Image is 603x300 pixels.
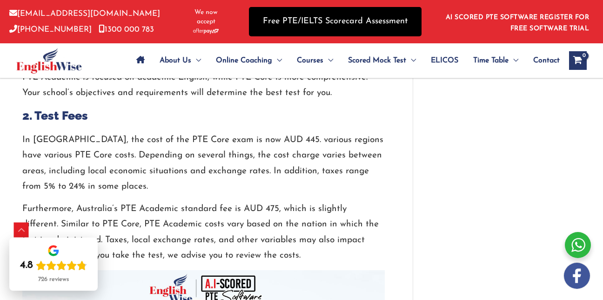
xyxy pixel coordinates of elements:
[341,44,423,77] a: Scored Mock TestMenu Toggle
[446,14,590,32] a: AI SCORED PTE SOFTWARE REGISTER FOR FREE SOFTWARE TRIAL
[186,8,226,27] span: We now accept
[20,259,87,272] div: Rating: 4.8 out of 5
[272,44,282,77] span: Menu Toggle
[431,44,458,77] span: ELICOS
[466,44,526,77] a: Time TableMenu Toggle
[129,44,560,77] nav: Site Navigation: Main Menu
[473,44,509,77] span: Time Table
[533,44,560,77] span: Contact
[348,44,406,77] span: Scored Mock Test
[564,263,590,289] img: white-facebook.png
[208,44,289,77] a: Online CoachingMenu Toggle
[193,28,219,34] img: Afterpay-Logo
[22,70,385,101] p: PTE Academic is focused on academic English, while PTE Core is more comprehensive. Your school’s ...
[16,48,82,74] img: cropped-ew-logo
[9,26,92,34] a: [PHONE_NUMBER]
[22,108,385,123] h3: 2. Test Fees
[423,44,466,77] a: ELICOS
[216,44,272,77] span: Online Coaching
[22,132,385,194] p: In [GEOGRAPHIC_DATA], the cost of the PTE Core exam is now AUD 445. various regions have various ...
[509,44,518,77] span: Menu Toggle
[22,201,385,263] p: Furthermore, Australia’s PTE Academic standard fee is AUD 475, which is slightly different. Simil...
[289,44,341,77] a: CoursesMenu Toggle
[440,7,594,37] aside: Header Widget 1
[569,51,587,70] a: View Shopping Cart, empty
[323,44,333,77] span: Menu Toggle
[99,26,154,34] a: 1300 000 783
[526,44,560,77] a: Contact
[297,44,323,77] span: Courses
[9,10,160,18] a: [EMAIL_ADDRESS][DOMAIN_NAME]
[191,44,201,77] span: Menu Toggle
[406,44,416,77] span: Menu Toggle
[38,276,69,283] div: 726 reviews
[249,7,422,36] a: Free PTE/IELTS Scorecard Assessment
[160,44,191,77] span: About Us
[152,44,208,77] a: About UsMenu Toggle
[20,259,33,272] div: 4.8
